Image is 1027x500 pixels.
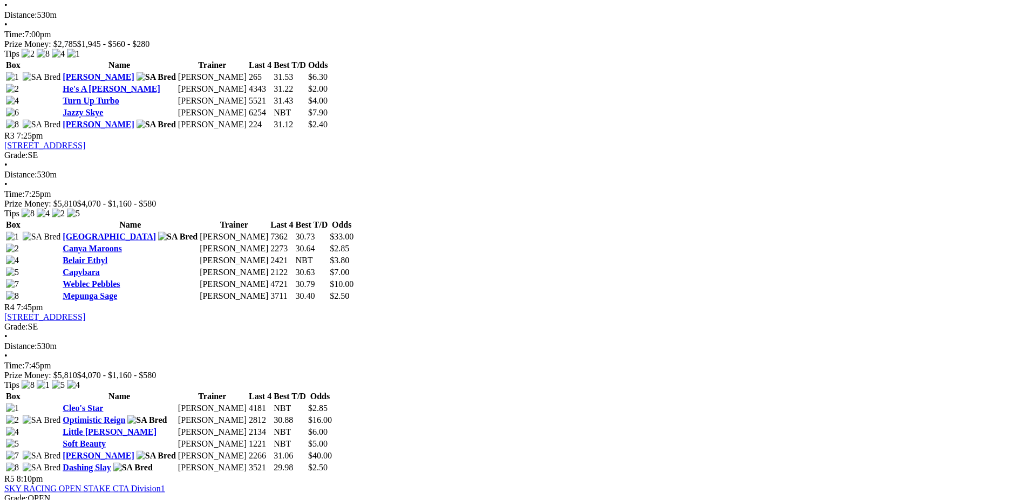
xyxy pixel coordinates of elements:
[6,291,19,301] img: 8
[6,268,19,277] img: 5
[63,256,107,265] a: Belair Ethyl
[270,243,294,254] td: 2273
[330,256,349,265] span: $3.80
[22,209,35,218] img: 8
[37,49,50,59] img: 8
[308,391,332,402] th: Odds
[4,303,15,312] span: R4
[127,415,167,425] img: SA Bred
[4,39,1023,49] div: Prize Money: $2,785
[62,60,176,71] th: Name
[6,451,19,461] img: 7
[270,291,294,302] td: 3711
[248,84,272,94] td: 4343
[295,243,329,254] td: 30.64
[273,439,307,449] td: NBT
[67,209,80,218] img: 5
[63,108,103,117] a: Jazzy Skye
[63,451,134,460] a: [PERSON_NAME]
[63,415,125,424] a: Optimistic Reign
[63,427,157,436] a: Little [PERSON_NAME]
[273,450,307,461] td: 31.06
[6,232,19,242] img: 1
[330,244,349,253] span: $2.85
[248,427,272,437] td: 2134
[4,341,37,351] span: Distance:
[52,380,65,390] img: 5
[178,60,247,71] th: Trainer
[137,72,176,82] img: SA Bred
[178,119,247,130] td: [PERSON_NAME]
[23,415,61,425] img: SA Bred
[137,120,176,129] img: SA Bred
[273,415,307,426] td: 30.88
[6,439,19,449] img: 5
[67,380,80,390] img: 4
[63,439,106,448] a: Soft Beauty
[273,95,307,106] td: 31.43
[330,279,353,289] span: $10.00
[248,119,272,130] td: 224
[4,141,85,150] a: [STREET_ADDRESS]
[6,403,19,413] img: 1
[178,391,247,402] th: Trainer
[4,189,1023,199] div: 7:25pm
[6,256,19,265] img: 4
[113,463,153,472] img: SA Bred
[22,380,35,390] img: 8
[6,96,19,106] img: 4
[248,439,272,449] td: 1221
[178,439,247,449] td: [PERSON_NAME]
[295,279,329,290] td: 30.79
[178,72,247,83] td: [PERSON_NAME]
[199,291,269,302] td: [PERSON_NAME]
[308,403,328,413] span: $2.85
[23,120,61,129] img: SA Bred
[17,303,43,312] span: 7:45pm
[270,255,294,266] td: 2421
[4,1,8,10] span: •
[4,361,1023,371] div: 7:45pm
[23,451,61,461] img: SA Bred
[273,462,307,473] td: 29.98
[23,72,61,82] img: SA Bred
[4,484,165,493] a: SKY RACING OPEN STAKE CTA Division1
[273,107,307,118] td: NBT
[63,96,119,105] a: Turn Up Turbo
[178,450,247,461] td: [PERSON_NAME]
[178,415,247,426] td: [PERSON_NAME]
[308,451,332,460] span: $40.00
[6,60,21,70] span: Box
[199,255,269,266] td: [PERSON_NAME]
[248,462,272,473] td: 3521
[248,95,272,106] td: 5521
[158,232,198,242] img: SA Bred
[52,49,65,59] img: 4
[17,474,43,483] span: 8:10pm
[199,279,269,290] td: [PERSON_NAME]
[308,427,328,436] span: $6.00
[4,380,19,389] span: Tips
[273,427,307,437] td: NBT
[4,371,1023,380] div: Prize Money: $5,810
[178,403,247,414] td: [PERSON_NAME]
[4,341,1023,351] div: 530m
[248,72,272,83] td: 265
[308,120,328,129] span: $2.40
[248,403,272,414] td: 4181
[199,243,269,254] td: [PERSON_NAME]
[273,72,307,83] td: 31.53
[23,463,61,472] img: SA Bred
[63,84,160,93] a: He's A [PERSON_NAME]
[329,220,354,230] th: Odds
[270,267,294,278] td: 2122
[273,403,307,414] td: NBT
[330,232,353,241] span: $33.00
[4,10,37,19] span: Distance:
[4,322,28,331] span: Grade:
[248,450,272,461] td: 2266
[6,84,19,94] img: 2
[4,322,1023,332] div: SE
[4,10,1023,20] div: 530m
[4,170,37,179] span: Distance:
